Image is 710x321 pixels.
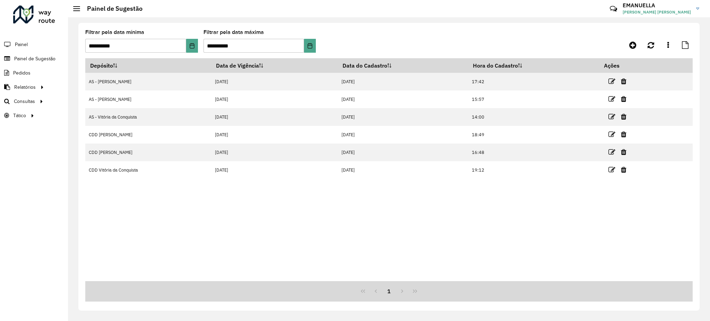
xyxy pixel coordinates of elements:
td: AS - Vitória da Conquista [85,108,211,126]
td: [DATE] [338,126,468,144]
td: [DATE] [211,90,338,108]
td: CDD [PERSON_NAME] [85,144,211,161]
td: 17:42 [468,73,599,90]
a: Editar [608,112,615,121]
a: Excluir [621,77,626,86]
td: AS - [PERSON_NAME] [85,90,211,108]
td: [DATE] [211,108,338,126]
td: 15:57 [468,90,599,108]
h3: EMANUELLA [623,2,691,9]
a: Editar [608,94,615,104]
button: Choose Date [186,39,198,53]
td: [DATE] [338,73,468,90]
td: [DATE] [211,144,338,161]
td: CDD Vitória da Conquista [85,161,211,179]
span: Pedidos [13,69,31,77]
a: Excluir [621,165,626,174]
a: Excluir [621,112,626,121]
a: Editar [608,130,615,139]
span: Painel de Sugestão [14,55,55,62]
span: Tático [13,112,26,119]
a: Excluir [621,147,626,157]
a: Excluir [621,94,626,104]
td: [DATE] [338,144,468,161]
td: 16:48 [468,144,599,161]
td: [DATE] [338,90,468,108]
td: [DATE] [211,161,338,179]
td: 14:00 [468,108,599,126]
span: Consultas [14,98,35,105]
td: AS - [PERSON_NAME] [85,73,211,90]
td: 19:12 [468,161,599,179]
td: CDD [PERSON_NAME] [85,126,211,144]
th: Hora do Cadastro [468,58,599,73]
td: 18:49 [468,126,599,144]
td: [DATE] [338,108,468,126]
span: Painel [15,41,28,48]
button: Choose Date [304,39,316,53]
span: [PERSON_NAME] [PERSON_NAME] [623,9,691,15]
td: [DATE] [211,126,338,144]
th: Data do Cadastro [338,58,468,73]
th: Depósito [85,58,211,73]
a: Editar [608,77,615,86]
td: [DATE] [338,161,468,179]
a: Editar [608,165,615,174]
label: Filtrar pela data mínima [85,28,144,36]
label: Filtrar pela data máxima [204,28,264,36]
span: Relatórios [14,84,36,91]
th: Data de Vigência [211,58,338,73]
td: [DATE] [211,73,338,90]
th: Ações [599,58,641,73]
h2: Painel de Sugestão [80,5,142,12]
a: Editar [608,147,615,157]
a: Contato Rápido [606,1,621,16]
a: Excluir [621,130,626,139]
button: 1 [382,285,396,298]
